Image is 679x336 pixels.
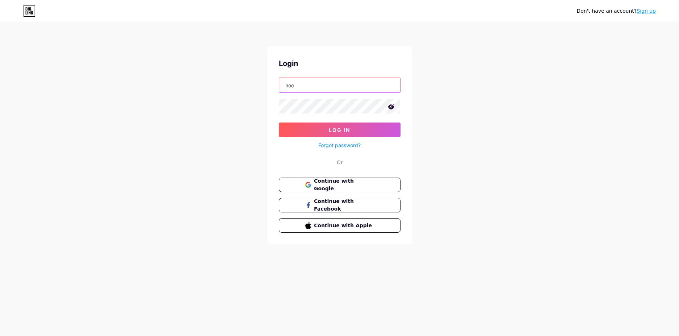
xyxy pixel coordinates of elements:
a: Forgot password? [318,141,361,149]
a: Sign up [637,8,656,14]
span: Continue with Facebook [314,198,374,213]
div: Login [279,58,401,69]
span: Log In [329,127,350,133]
button: Log In [279,123,401,137]
span: Continue with Google [314,177,374,192]
span: Continue with Apple [314,222,374,229]
button: Continue with Apple [279,218,401,233]
div: Or [337,158,343,166]
button: Continue with Facebook [279,198,401,212]
button: Continue with Google [279,178,401,192]
input: Username [279,78,400,92]
div: Don't have an account? [577,7,656,15]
